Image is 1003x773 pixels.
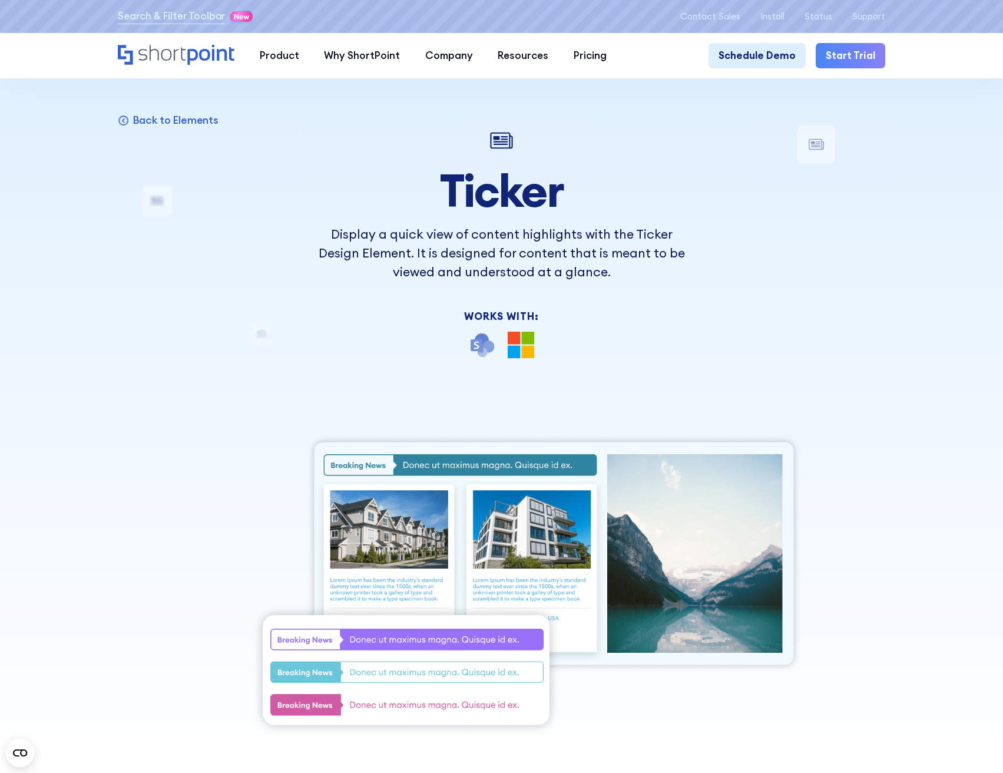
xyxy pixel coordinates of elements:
[816,43,885,68] a: Start Trial
[313,312,690,322] div: Works With:
[247,43,312,68] a: Product
[680,11,740,21] a: Contact Sales
[561,43,620,68] a: Pricing
[313,225,690,282] p: Display a quick view of content highlights with the Ticker Design Element. It is designed for con...
[118,45,234,67] a: Home
[508,332,534,358] img: Microsoft 365 logo
[805,11,832,21] a: Status
[709,43,806,68] a: Schedule Demo
[133,113,219,127] p: Back to Elements
[760,11,784,21] a: Install
[852,11,885,21] a: Support
[412,43,485,68] a: Company
[118,9,226,24] a: Search & Filter Toolbar
[944,716,1003,773] iframe: Chat Widget
[6,739,34,767] button: Open CMP widget
[486,125,517,156] img: Ticker
[118,113,219,127] a: Back to Elements
[574,48,607,64] div: Pricing
[313,166,690,215] h1: Ticker
[324,48,400,64] div: Why ShortPoint
[469,332,495,358] img: SharePoint icon
[312,43,413,68] a: Why ShortPoint
[260,48,299,64] div: Product
[425,48,473,64] div: Company
[498,48,548,64] div: Resources
[485,43,561,68] a: Resources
